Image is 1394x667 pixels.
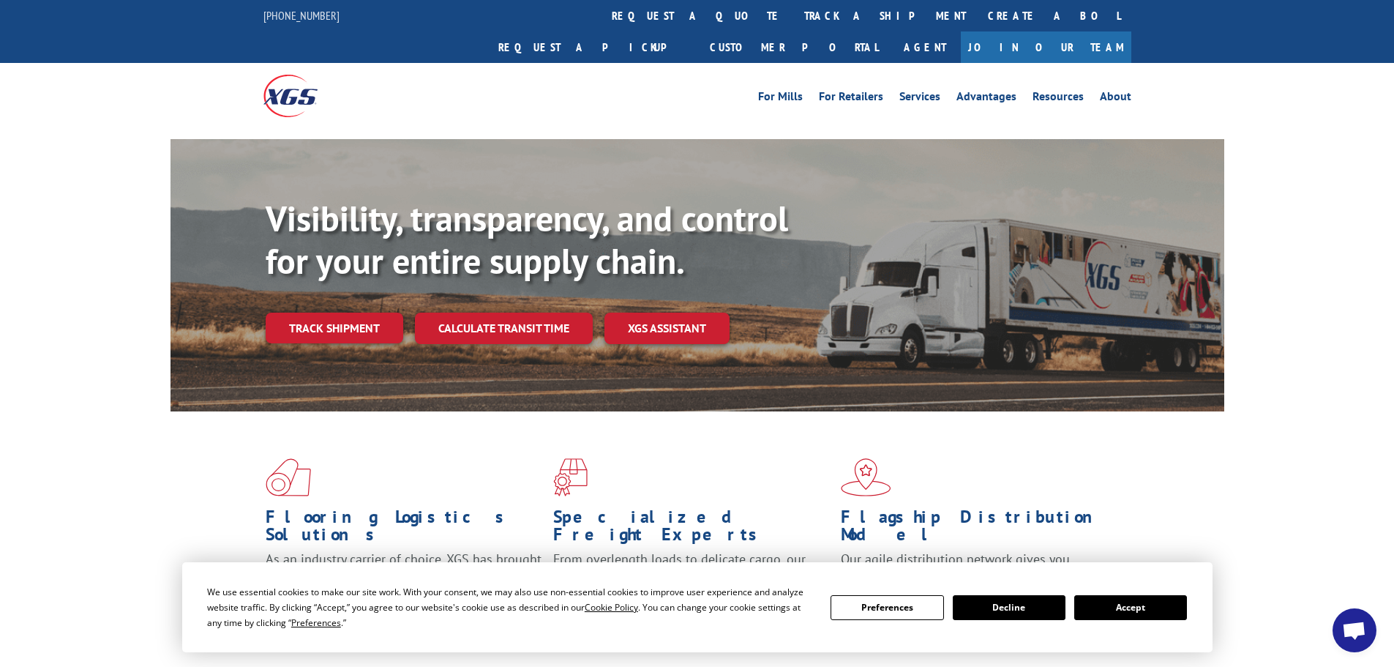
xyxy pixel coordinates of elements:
[207,584,813,630] div: We use essential cookies to make our site work. With your consent, we may also use non-essential ...
[585,601,638,614] span: Cookie Policy
[819,91,883,107] a: For Retailers
[553,458,588,496] img: xgs-icon-focused-on-flooring-red
[1074,595,1187,620] button: Accept
[758,91,803,107] a: For Mills
[841,458,891,496] img: xgs-icon-flagship-distribution-model-red
[266,313,403,343] a: Track shipment
[266,551,542,603] span: As an industry carrier of choice, XGS has brought innovation and dedication to flooring logistics...
[266,458,311,496] img: xgs-icon-total-supply-chain-intelligence-red
[266,195,788,283] b: Visibility, transparency, and control for your entire supply chain.
[841,508,1117,551] h1: Flagship Distribution Model
[553,551,830,616] p: From overlength loads to delicate cargo, our experienced staff knows the best way to move your fr...
[604,313,730,344] a: XGS ASSISTANT
[1333,608,1376,652] div: Open chat
[1100,91,1131,107] a: About
[291,616,341,629] span: Preferences
[182,562,1213,652] div: Cookie Consent Prompt
[553,508,830,551] h1: Specialized Freight Experts
[899,91,940,107] a: Services
[961,31,1131,63] a: Join Our Team
[841,551,1110,585] span: Our agile distribution network gives you nationwide inventory management on demand.
[889,31,961,63] a: Agent
[266,508,542,551] h1: Flooring Logistics Solutions
[263,8,340,23] a: [PHONE_NUMBER]
[487,31,699,63] a: Request a pickup
[956,91,1016,107] a: Advantages
[699,31,889,63] a: Customer Portal
[1033,91,1084,107] a: Resources
[831,595,943,620] button: Preferences
[953,595,1065,620] button: Decline
[415,313,593,344] a: Calculate transit time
